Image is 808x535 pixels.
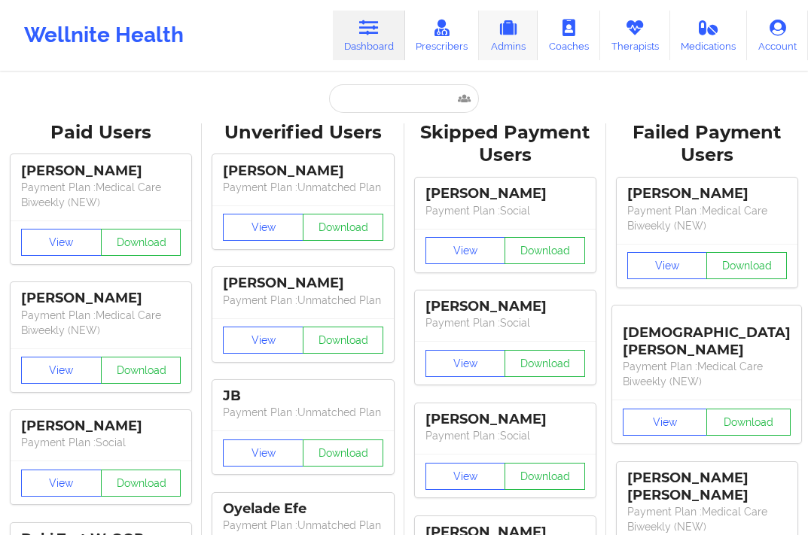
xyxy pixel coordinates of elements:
div: [PERSON_NAME] [627,185,787,202]
button: View [21,357,102,384]
button: Download [303,214,383,241]
div: [PERSON_NAME] [425,298,585,315]
a: Prescribers [405,11,480,60]
p: Payment Plan : Social [425,428,585,443]
p: Payment Plan : Social [425,203,585,218]
button: View [223,439,303,467]
p: Payment Plan : Social [21,435,181,450]
button: Download [505,463,585,490]
p: Payment Plan : Unmatched Plan [223,180,383,195]
button: Download [505,350,585,377]
a: Admins [479,11,538,60]
a: Dashboard [333,11,405,60]
div: [PERSON_NAME] [425,185,585,202]
button: Download [303,327,383,354]
button: View [223,214,303,241]
button: Download [706,252,787,279]
button: View [21,470,102,497]
button: View [21,229,102,256]
p: Payment Plan : Unmatched Plan [223,293,383,308]
div: JB [223,388,383,405]
p: Payment Plan : Unmatched Plan [223,405,383,420]
div: [PERSON_NAME] [223,163,383,180]
button: Download [303,439,383,467]
button: View [623,409,707,436]
div: [PERSON_NAME] [21,290,181,307]
div: [DEMOGRAPHIC_DATA][PERSON_NAME] [623,313,791,359]
button: View [425,463,506,490]
a: Account [747,11,808,60]
div: [PERSON_NAME] [PERSON_NAME] [627,470,787,504]
div: [PERSON_NAME] [21,163,181,180]
button: View [627,252,708,279]
p: Payment Plan : Medical Care Biweekly (NEW) [627,203,787,233]
button: Download [706,409,791,436]
button: Download [101,470,181,497]
div: [PERSON_NAME] [21,418,181,435]
div: Unverified Users [212,121,393,144]
button: View [223,327,303,354]
button: Download [101,229,181,256]
p: Payment Plan : Medical Care Biweekly (NEW) [21,308,181,338]
div: [PERSON_NAME] [223,275,383,292]
div: Paid Users [11,121,191,144]
div: Failed Payment Users [617,121,797,168]
p: Payment Plan : Unmatched Plan [223,518,383,533]
p: Payment Plan : Medical Care Biweekly (NEW) [623,359,791,389]
p: Payment Plan : Medical Care Biweekly (NEW) [627,504,787,534]
div: Oyelade Efe [223,500,383,518]
p: Payment Plan : Medical Care Biweekly (NEW) [21,180,181,210]
button: View [425,350,506,377]
p: Payment Plan : Social [425,315,585,330]
a: Therapists [600,11,670,60]
button: Download [101,357,181,384]
a: Coaches [538,11,600,60]
div: Skipped Payment Users [415,121,596,168]
a: Medications [670,11,748,60]
div: [PERSON_NAME] [425,411,585,428]
button: Download [505,237,585,264]
button: View [425,237,506,264]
